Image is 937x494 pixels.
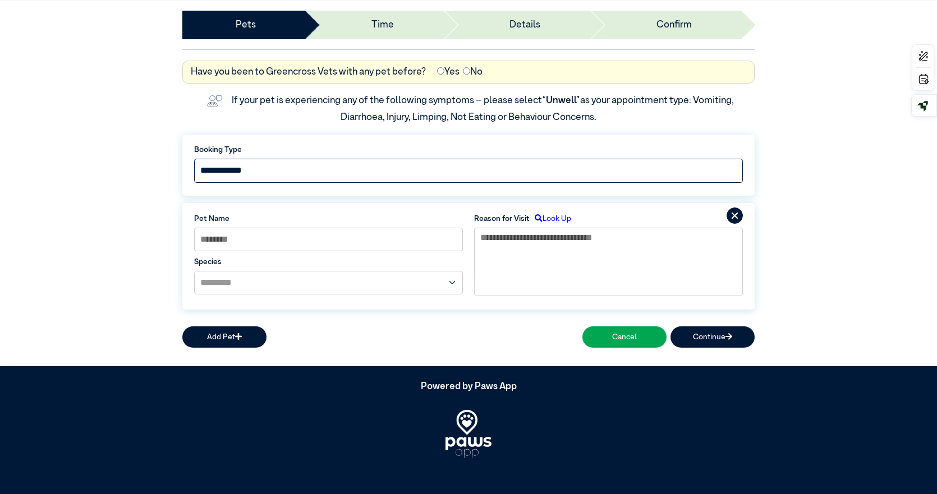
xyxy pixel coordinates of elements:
[194,256,463,267] label: Species
[530,213,571,224] label: Look Up
[445,410,492,458] img: PawsApp
[437,67,444,75] input: Yes
[182,382,755,393] h5: Powered by Paws App
[203,91,226,110] img: vet
[194,144,743,155] label: Booking Type
[437,65,460,80] label: Yes
[232,96,736,122] label: If your pet is experiencing any of the following symptoms – please select as your appointment typ...
[582,326,667,347] button: Cancel
[194,213,463,224] label: Pet Name
[182,326,267,347] button: Add Pet
[463,67,470,75] input: No
[670,326,755,347] button: Continue
[542,96,580,105] span: “Unwell”
[463,65,483,80] label: No
[191,65,426,80] label: Have you been to Greencross Vets with any pet before?
[474,213,530,224] label: Reason for Visit
[236,18,256,33] a: Pets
